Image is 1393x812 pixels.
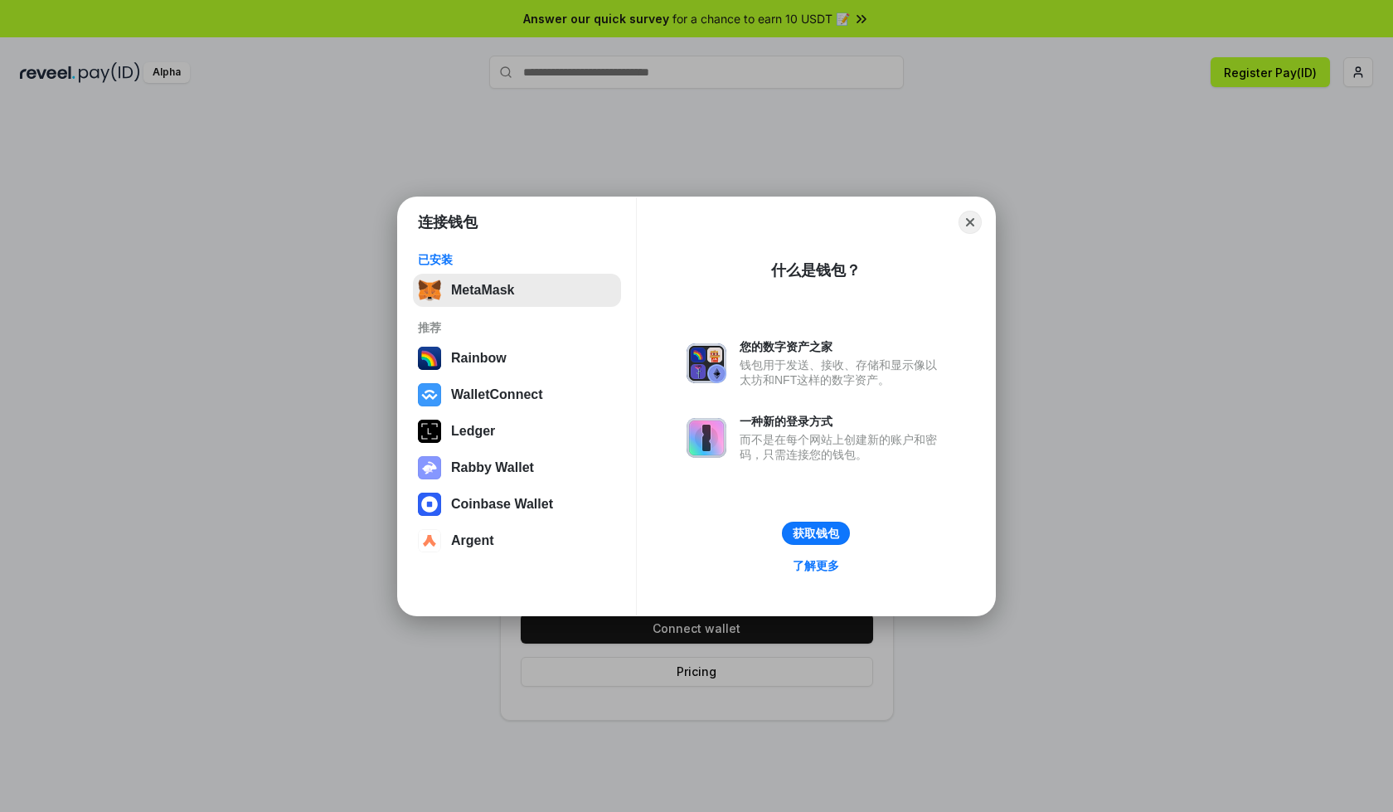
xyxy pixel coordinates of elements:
[783,555,849,576] a: 了解更多
[451,424,495,439] div: Ledger
[413,451,621,484] button: Rabby Wallet
[451,533,494,548] div: Argent
[418,252,616,267] div: 已安装
[418,279,441,302] img: svg+xml,%3Csvg%20fill%3D%22none%22%20height%3D%2233%22%20viewBox%3D%220%200%2035%2033%22%20width%...
[771,260,861,280] div: 什么是钱包？
[418,347,441,370] img: svg+xml,%3Csvg%20width%3D%22120%22%20height%3D%22120%22%20viewBox%3D%220%200%20120%20120%22%20fil...
[687,343,726,383] img: svg+xml,%3Csvg%20xmlns%3D%22http%3A%2F%2Fwww.w3.org%2F2000%2Fsvg%22%20fill%3D%22none%22%20viewBox...
[451,497,553,512] div: Coinbase Wallet
[740,432,945,462] div: 而不是在每个网站上创建新的账户和密码，只需连接您的钱包。
[687,418,726,458] img: svg+xml,%3Csvg%20xmlns%3D%22http%3A%2F%2Fwww.w3.org%2F2000%2Fsvg%22%20fill%3D%22none%22%20viewBox...
[418,212,478,232] h1: 连接钱包
[451,460,534,475] div: Rabby Wallet
[413,274,621,307] button: MetaMask
[959,211,982,234] button: Close
[740,357,945,387] div: 钱包用于发送、接收、存储和显示像以太坊和NFT这样的数字资产。
[451,283,514,298] div: MetaMask
[413,488,621,521] button: Coinbase Wallet
[418,529,441,552] img: svg+xml,%3Csvg%20width%3D%2228%22%20height%3D%2228%22%20viewBox%3D%220%200%2028%2028%22%20fill%3D...
[418,493,441,516] img: svg+xml,%3Csvg%20width%3D%2228%22%20height%3D%2228%22%20viewBox%3D%220%200%2028%2028%22%20fill%3D...
[413,378,621,411] button: WalletConnect
[418,383,441,406] img: svg+xml,%3Csvg%20width%3D%2228%22%20height%3D%2228%22%20viewBox%3D%220%200%2028%2028%22%20fill%3D...
[740,339,945,354] div: 您的数字资产之家
[782,522,850,545] button: 获取钱包
[740,414,945,429] div: 一种新的登录方式
[413,342,621,375] button: Rainbow
[793,526,839,541] div: 获取钱包
[413,524,621,557] button: Argent
[451,351,507,366] div: Rainbow
[418,320,616,335] div: 推荐
[451,387,543,402] div: WalletConnect
[793,558,839,573] div: 了解更多
[418,420,441,443] img: svg+xml,%3Csvg%20xmlns%3D%22http%3A%2F%2Fwww.w3.org%2F2000%2Fsvg%22%20width%3D%2228%22%20height%3...
[418,456,441,479] img: svg+xml,%3Csvg%20xmlns%3D%22http%3A%2F%2Fwww.w3.org%2F2000%2Fsvg%22%20fill%3D%22none%22%20viewBox...
[413,415,621,448] button: Ledger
